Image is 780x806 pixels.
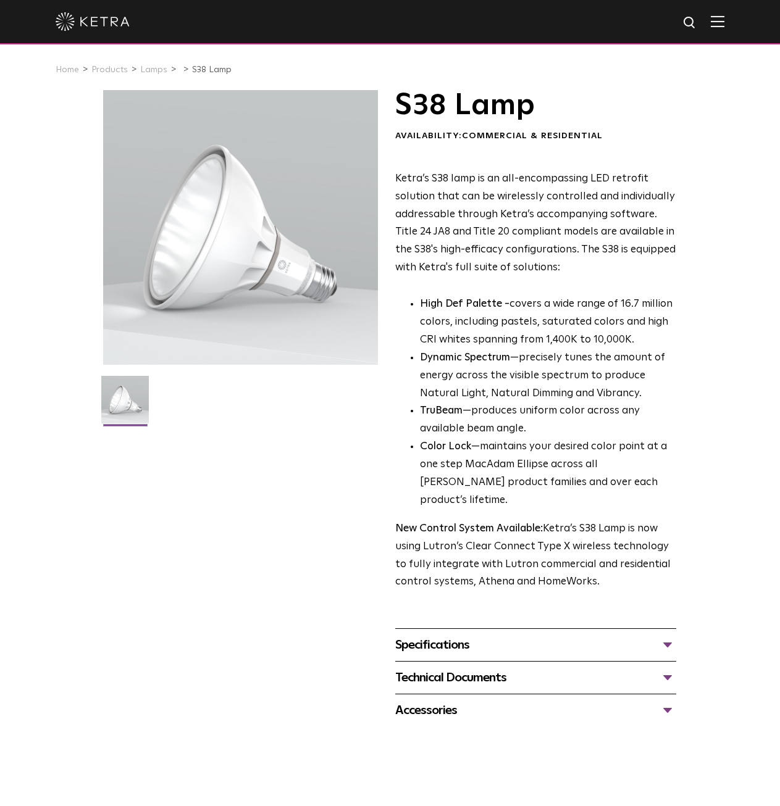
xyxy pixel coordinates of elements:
div: Specifications [395,635,676,655]
strong: TruBeam [420,405,463,416]
p: Ketra’s S38 Lamp is now using Lutron’s Clear Connect Type X wireless technology to fully integrat... [395,520,676,592]
strong: High Def Palette - [420,299,510,309]
a: Lamps [140,65,167,74]
strong: Dynamic Spectrum [420,352,510,363]
strong: Color Lock [420,441,471,452]
a: Home [56,65,79,74]
p: Ketra’s S38 lamp is an all-encompassing LED retrofit solution that can be wirelessly controlled a... [395,170,676,277]
a: S38 Lamp [192,65,232,74]
span: Commercial & Residential [462,131,603,140]
a: Products [91,65,128,74]
p: covers a wide range of 16.7 million colors, including pastels, saturated colors and high CRI whit... [420,296,676,349]
h1: S38 Lamp [395,90,676,121]
div: Technical Documents [395,668,676,688]
strong: New Control System Available: [395,523,543,534]
img: search icon [682,15,698,31]
div: Accessories [395,700,676,720]
li: —produces uniform color across any available beam angle. [420,402,676,438]
div: Availability: [395,130,676,143]
img: ketra-logo-2019-white [56,12,130,31]
img: Hamburger%20Nav.svg [711,15,724,27]
img: S38-Lamp-Edison-2021-Web-Square [101,376,149,433]
li: —precisely tunes the amount of energy across the visible spectrum to produce Natural Light, Natur... [420,349,676,403]
li: —maintains your desired color point at a one step MacAdam Ellipse across all [PERSON_NAME] produc... [420,438,676,510]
